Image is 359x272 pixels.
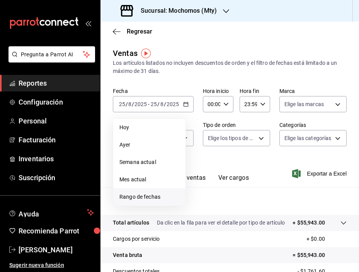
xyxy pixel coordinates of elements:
p: Total artículos [113,219,149,227]
div: navigation tabs [125,174,249,187]
span: / [132,101,134,107]
button: Ver ventas [175,174,206,187]
span: Regresar [127,28,152,35]
div: Los artículos listados no incluyen descuentos de orden y el filtro de fechas está limitado a un m... [113,59,347,75]
span: Pregunta a Parrot AI [21,51,83,59]
label: Categorías [279,122,347,128]
span: Mes actual [119,176,179,184]
span: Elige los tipos de orden [208,134,256,142]
label: Marca [279,88,347,94]
span: Personal [19,116,94,126]
span: Sugerir nueva función [9,261,94,269]
input: -- [150,101,157,107]
input: ---- [134,101,147,107]
p: Venta bruta [113,251,142,259]
a: Pregunta a Parrot AI [5,56,95,64]
input: -- [119,101,126,107]
span: Semana actual [119,158,179,166]
p: Da clic en la fila para ver el detalle por tipo de artículo [157,219,285,227]
span: Elige las categorías [284,134,332,142]
input: ---- [166,101,179,107]
span: Facturación [19,135,94,145]
p: Resumen [113,196,347,206]
span: Reportes [19,78,94,88]
button: Regresar [113,28,152,35]
button: Exportar a Excel [294,169,347,178]
span: Ayer [119,141,179,149]
span: Recomienda Parrot [19,226,94,236]
img: Tooltip marker [141,49,151,58]
span: / [126,101,128,107]
input: -- [160,101,164,107]
span: Ayuda [19,208,84,217]
span: Rango de fechas [119,193,179,201]
span: Suscripción [19,172,94,183]
span: Hoy [119,123,179,132]
button: Pregunta a Parrot AI [9,46,95,63]
label: Hora fin [240,88,270,94]
label: Hora inicio [203,88,233,94]
label: Tipo de orden [203,122,270,128]
button: open_drawer_menu [85,20,91,26]
div: Ventas [113,47,138,59]
span: / [157,101,160,107]
span: Inventarios [19,154,94,164]
p: + $0.00 [306,235,347,243]
span: [PERSON_NAME] [19,245,94,255]
h3: Sucursal: Mochomos (Mty) [134,6,217,15]
label: Fecha [113,88,194,94]
p: + $55,943.00 [293,219,325,227]
p: Cargos por servicio [113,235,160,243]
span: Configuración [19,97,94,107]
button: Ver cargos [218,174,249,187]
span: / [164,101,166,107]
input: -- [128,101,132,107]
span: - [148,101,150,107]
span: Elige las marcas [284,100,324,108]
p: = $55,943.00 [293,251,347,259]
